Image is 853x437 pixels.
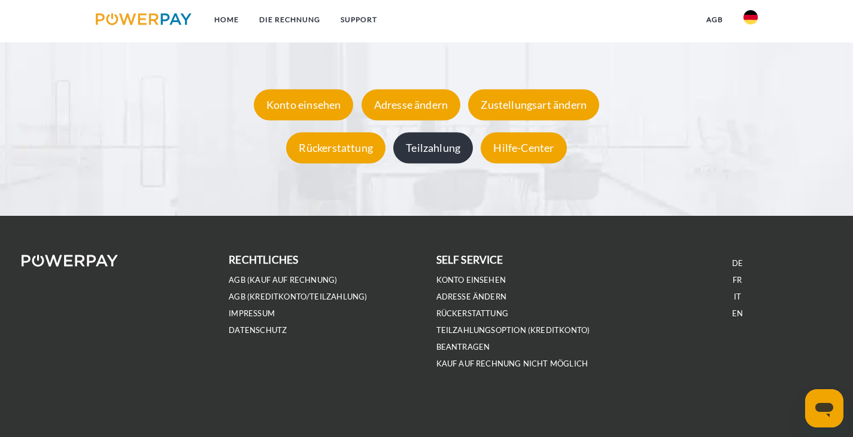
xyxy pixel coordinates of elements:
[743,10,758,25] img: de
[249,9,330,30] a: DIE RECHNUNG
[436,275,506,285] a: Konto einsehen
[465,98,602,111] a: Zustellungsart ändern
[696,9,733,30] a: agb
[468,89,599,120] div: Zustellungsart ändern
[359,98,464,111] a: Adresse ändern
[733,275,742,285] a: FR
[254,89,354,120] div: Konto einsehen
[251,98,357,111] a: Konto einsehen
[283,141,388,154] a: Rückerstattung
[286,132,385,163] div: Rückerstattung
[734,292,741,302] a: IT
[732,258,743,268] a: DE
[436,325,590,352] a: Teilzahlungsoption (KREDITKONTO) beantragen
[478,141,569,154] a: Hilfe-Center
[390,141,476,154] a: Teilzahlung
[229,325,287,335] a: DATENSCHUTZ
[22,255,118,267] img: logo-powerpay-white.svg
[436,308,509,319] a: Rückerstattung
[481,132,566,163] div: Hilfe-Center
[393,132,473,163] div: Teilzahlung
[436,359,588,369] a: Kauf auf Rechnung nicht möglich
[436,253,503,266] b: self service
[330,9,387,30] a: SUPPORT
[229,253,298,266] b: rechtliches
[96,13,192,25] img: logo-powerpay.svg
[805,389,843,427] iframe: Schaltfläche zum Öffnen des Messaging-Fensters
[732,308,743,319] a: EN
[229,308,275,319] a: IMPRESSUM
[229,292,367,302] a: AGB (Kreditkonto/Teilzahlung)
[436,292,507,302] a: Adresse ändern
[204,9,249,30] a: Home
[229,275,337,285] a: AGB (Kauf auf Rechnung)
[362,89,461,120] div: Adresse ändern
